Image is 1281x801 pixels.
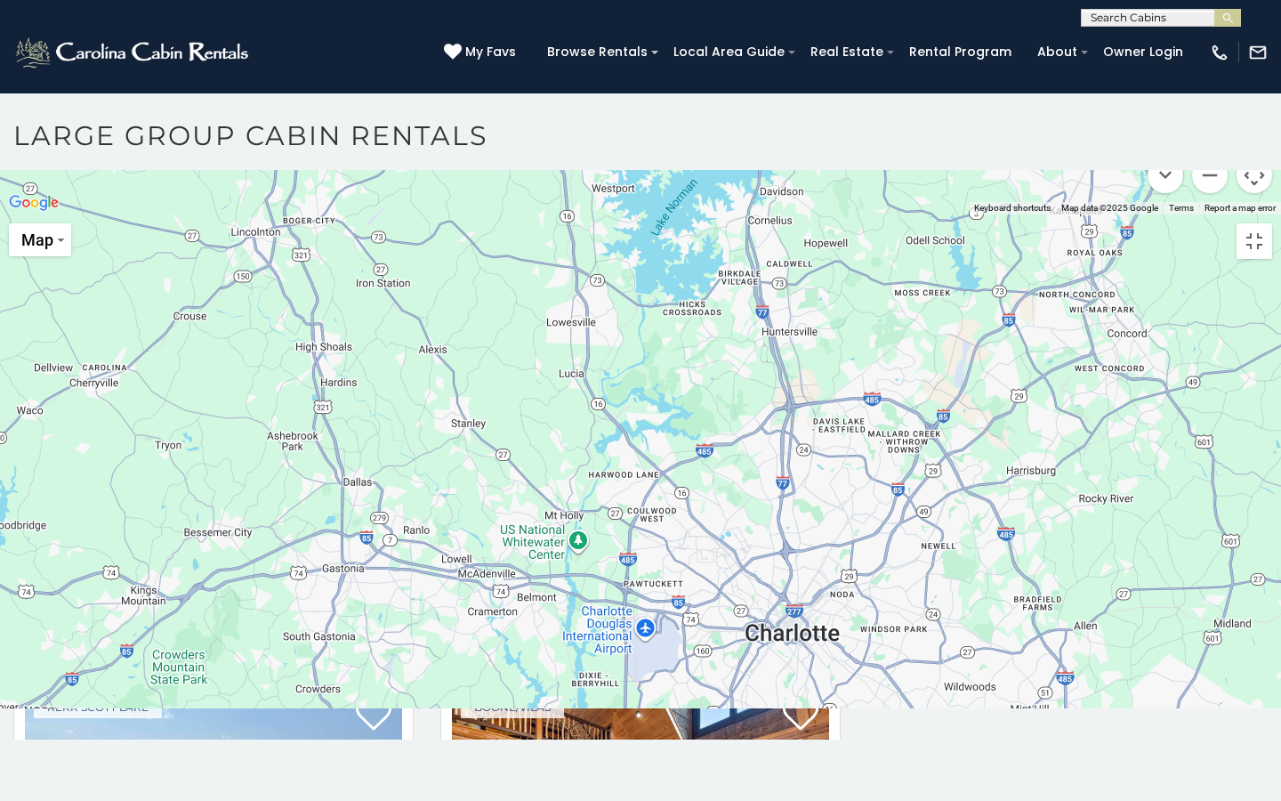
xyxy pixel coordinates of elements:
img: phone-regular-white.png [1210,43,1229,62]
a: Rental Program [900,38,1020,66]
button: Toggle fullscreen view [1237,223,1272,259]
a: Owner Login [1094,38,1192,66]
a: Add to favorites [783,698,818,735]
a: Local Area Guide [665,38,794,66]
a: Real Estate [802,38,892,66]
a: Browse Rentals [538,38,657,66]
img: mail-regular-white.png [1248,43,1268,62]
a: My Favs [444,43,520,62]
a: About [1028,38,1086,66]
span: My Favs [465,43,516,61]
img: White-1-2.png [13,35,254,70]
a: Add to favorites [356,698,391,735]
button: Keyboard shortcuts [974,202,1051,214]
